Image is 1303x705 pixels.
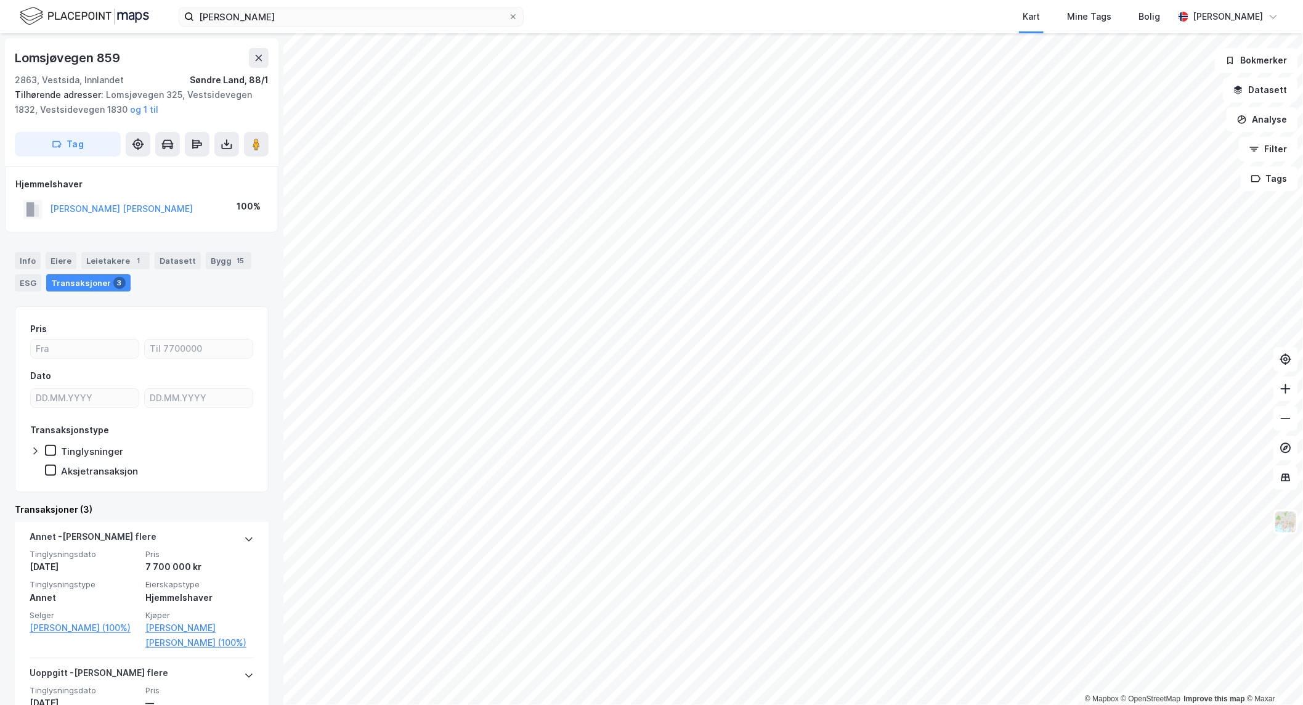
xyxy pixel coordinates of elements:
div: Bygg [206,252,251,269]
button: Tag [15,132,121,157]
a: [PERSON_NAME] (100%) [30,621,138,635]
div: 15 [234,255,246,267]
span: Tinglysningsdato [30,685,138,696]
a: Mapbox [1085,695,1119,703]
div: [PERSON_NAME] [1193,9,1264,24]
div: 2863, Vestsida, Innlandet [15,73,124,88]
div: Transaksjonstype [30,423,109,438]
div: Transaksjoner (3) [15,502,269,517]
iframe: Chat Widget [1241,646,1303,705]
div: Søndre Land, 88/1 [190,73,269,88]
div: 7 700 000 kr [145,560,254,574]
input: DD.MM.YYYY [31,389,139,407]
input: DD.MM.YYYY [145,389,253,407]
button: Bokmerker [1215,48,1298,73]
div: Info [15,252,41,269]
div: Kart [1023,9,1040,24]
button: Filter [1239,137,1298,161]
div: Pris [30,322,47,336]
div: 1 [132,255,145,267]
div: Transaksjoner [46,274,131,291]
div: Bolig [1139,9,1160,24]
div: Lomsjøvegen 325, Vestsidevegen 1832, Vestsidevegen 1830 [15,88,259,117]
div: [DATE] [30,560,138,574]
a: [PERSON_NAME] [PERSON_NAME] (100%) [145,621,254,650]
span: Pris [145,685,254,696]
img: Z [1274,510,1297,534]
div: Annet - [PERSON_NAME] flere [30,529,156,549]
div: Lomsjøvegen 859 [15,48,123,68]
input: Søk på adresse, matrikkel, gårdeiere, leietakere eller personer [194,7,508,26]
div: Uoppgitt - [PERSON_NAME] flere [30,666,168,685]
div: Tinglysninger [61,446,123,457]
input: Til 7700000 [145,340,253,358]
span: Tilhørende adresser: [15,89,106,100]
div: Hjemmelshaver [145,590,254,605]
img: logo.f888ab2527a4732fd821a326f86c7f29.svg [20,6,149,27]
span: Tinglysningstype [30,579,138,590]
span: Eierskapstype [145,579,254,590]
div: 100% [237,199,261,214]
div: 3 [113,277,126,289]
div: Eiere [46,252,76,269]
input: Fra [31,340,139,358]
div: Hjemmelshaver [15,177,268,192]
span: Kjøper [145,610,254,621]
button: Tags [1241,166,1298,191]
a: Improve this map [1184,695,1245,703]
span: Tinglysningsdato [30,549,138,560]
div: Mine Tags [1067,9,1111,24]
a: OpenStreetMap [1121,695,1181,703]
div: Annet [30,590,138,605]
div: Dato [30,369,51,383]
div: Datasett [155,252,201,269]
button: Analyse [1227,107,1298,132]
button: Datasett [1223,78,1298,102]
div: Kontrollprogram for chat [1241,646,1303,705]
span: Pris [145,549,254,560]
div: Leietakere [81,252,150,269]
div: ESG [15,274,41,291]
div: Aksjetransaksjon [61,465,138,477]
span: Selger [30,610,138,621]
